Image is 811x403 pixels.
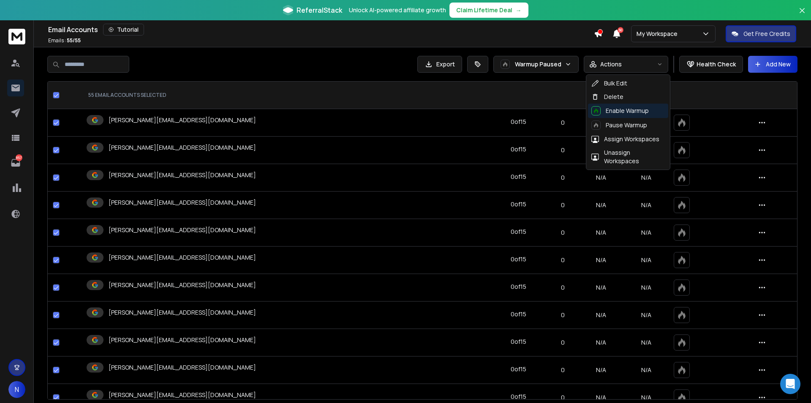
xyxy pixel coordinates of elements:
[552,311,574,319] p: 0
[552,201,574,209] p: 0
[109,171,256,179] p: [PERSON_NAME][EMAIL_ADDRESS][DOMAIN_NAME]
[7,154,24,171] a: 857
[552,228,574,237] p: 0
[511,173,526,181] div: 0 of 15
[511,282,526,291] div: 0 of 15
[629,311,664,319] p: N/A
[629,366,664,374] p: N/A
[726,25,796,42] button: Get Free Credits
[697,60,736,69] p: Health Check
[449,3,528,18] button: Claim Lifetime Deal→
[511,337,526,346] div: 0 of 15
[591,106,649,115] div: Enable Warmup
[748,56,797,73] button: Add New
[780,374,800,394] div: Open Intercom Messenger
[67,37,81,44] span: 55 / 55
[8,381,25,398] button: N
[511,228,526,236] div: 0 of 15
[578,137,623,164] td: N/A
[578,192,623,219] td: N/A
[109,198,256,207] p: [PERSON_NAME][EMAIL_ADDRESS][DOMAIN_NAME]
[349,6,446,14] p: Unlock AI-powered affiliate growth
[578,274,623,302] td: N/A
[552,338,574,347] p: 0
[679,56,743,73] button: Health Check
[578,219,623,247] td: N/A
[552,283,574,292] p: 0
[103,24,144,36] button: Tutorial
[629,228,664,237] p: N/A
[511,310,526,318] div: 0 of 15
[109,391,256,399] p: [PERSON_NAME][EMAIL_ADDRESS][DOMAIN_NAME]
[109,336,256,344] p: [PERSON_NAME][EMAIL_ADDRESS][DOMAIN_NAME]
[591,135,659,143] div: Assign Workspaces
[629,256,664,264] p: N/A
[578,109,623,137] td: N/A
[591,121,647,130] div: Pause Warmup
[629,173,664,182] p: N/A
[48,24,594,36] div: Email Accounts
[109,116,256,124] p: [PERSON_NAME][EMAIL_ADDRESS][DOMAIN_NAME]
[629,338,664,347] p: N/A
[591,148,665,165] div: Unassign Workspaces
[552,146,574,154] p: 0
[511,118,526,126] div: 0 of 15
[511,200,526,208] div: 0 of 15
[629,393,664,402] p: N/A
[511,255,526,263] div: 0 of 15
[578,302,623,329] td: N/A
[109,281,256,289] p: [PERSON_NAME][EMAIL_ADDRESS][DOMAIN_NAME]
[629,283,664,292] p: N/A
[48,37,81,44] p: Emails :
[552,366,574,374] p: 0
[511,365,526,373] div: 0 of 15
[629,201,664,209] p: N/A
[618,27,623,33] span: 50
[637,30,681,38] p: My Workspace
[578,329,623,356] td: N/A
[16,154,22,161] p: 857
[591,79,627,88] div: Bulk Edit
[743,30,790,38] p: Get Free Credits
[109,253,256,262] p: [PERSON_NAME][EMAIL_ADDRESS][DOMAIN_NAME]
[109,143,256,152] p: [PERSON_NAME][EMAIL_ADDRESS][DOMAIN_NAME]
[297,5,342,15] span: ReferralStack
[109,363,256,372] p: [PERSON_NAME][EMAIL_ADDRESS][DOMAIN_NAME]
[552,393,574,402] p: 0
[552,256,574,264] p: 0
[600,60,622,69] p: Actions
[511,145,526,154] div: 0 of 15
[578,164,623,192] td: N/A
[552,173,574,182] p: 0
[109,308,256,317] p: [PERSON_NAME][EMAIL_ADDRESS][DOMAIN_NAME]
[417,56,462,73] button: Export
[578,247,623,274] td: N/A
[88,92,483,99] div: 55 EMAIL ACCOUNTS SELECTED
[516,6,522,14] span: →
[797,5,808,25] button: Close banner
[578,356,623,384] td: N/A
[511,392,526,401] div: 0 of 15
[109,226,256,234] p: [PERSON_NAME][EMAIL_ADDRESS][DOMAIN_NAME]
[515,60,561,69] p: Warmup Paused
[591,93,623,101] div: Delete
[552,118,574,127] p: 0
